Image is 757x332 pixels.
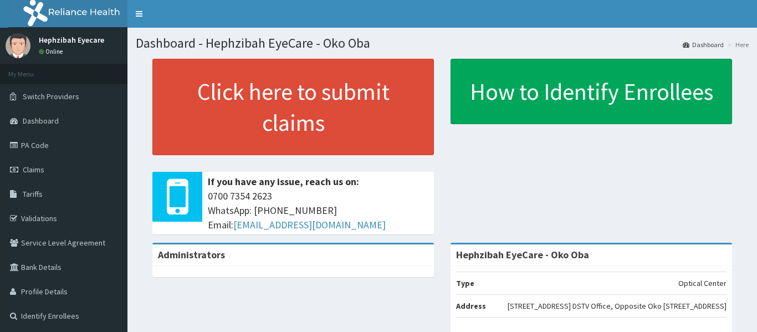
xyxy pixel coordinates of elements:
p: Hephzibah Eyecare [39,36,104,44]
span: Claims [23,165,44,175]
p: [STREET_ADDRESS] DSTV Office, Opposite Oko [STREET_ADDRESS] [508,300,727,311]
b: Address [456,301,486,311]
li: Here [725,40,749,49]
span: 0700 7354 2623 WhatsApp: [PHONE_NUMBER] Email: [208,189,428,232]
a: [EMAIL_ADDRESS][DOMAIN_NAME] [233,218,386,231]
span: Switch Providers [23,91,79,101]
b: Type [456,278,474,288]
span: Dashboard [23,116,59,126]
img: User Image [6,33,30,58]
strong: Hephzibah EyeCare - Oko Oba [456,248,589,261]
a: Online [39,48,65,55]
h1: Dashboard - Hephzibah EyeCare - Oko Oba [136,36,749,50]
a: Dashboard [683,40,724,49]
a: Click here to submit claims [152,59,434,155]
a: How to Identify Enrollees [451,59,732,124]
b: Administrators [158,248,225,261]
p: Optical Center [678,278,727,289]
span: Tariffs [23,189,43,199]
b: If you have any issue, reach us on: [208,175,359,188]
